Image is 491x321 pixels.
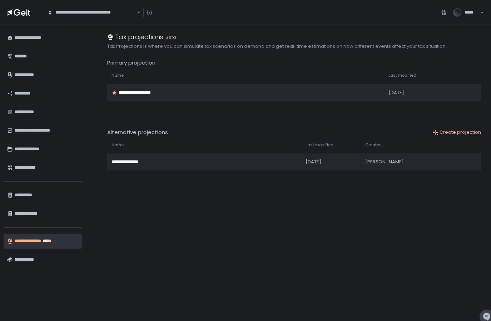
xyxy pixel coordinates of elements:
span: Creator [365,142,381,148]
span: Last modified [388,73,416,78]
span: Primary projection [107,59,155,66]
span: Last modified [306,142,333,148]
div: [DATE] [388,90,437,96]
h2: Tax Projections is where you can simulate tax scenarios on demand and get real-time estimations o... [107,43,447,50]
div: [DATE] [306,159,357,165]
div: [PERSON_NAME] [365,159,434,165]
span: Name [111,73,124,78]
div: Create projection [432,129,481,136]
span: Alternative projections [107,128,168,137]
span: .Beta [163,34,176,41]
div: Search for option [43,5,140,20]
span: Name [111,142,124,148]
button: Create projection [432,128,481,137]
div: Tax projections [107,32,163,42]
